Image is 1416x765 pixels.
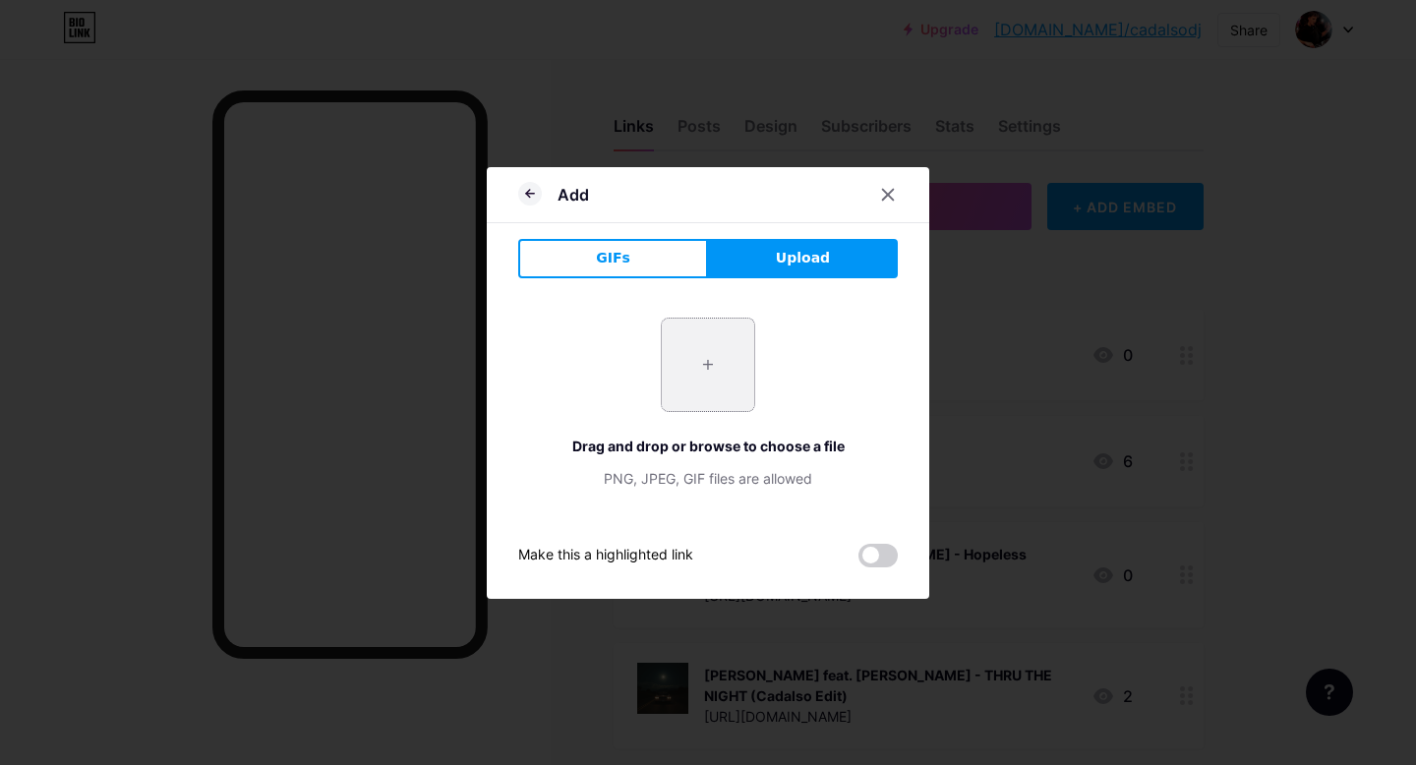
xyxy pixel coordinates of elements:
[518,544,693,567] div: Make this a highlighted link
[776,248,830,268] span: Upload
[518,239,708,278] button: GIFs
[708,239,898,278] button: Upload
[518,436,898,456] div: Drag and drop or browse to choose a file
[558,183,589,206] div: Add
[596,248,630,268] span: GIFs
[518,468,898,489] div: PNG, JPEG, GIF files are allowed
